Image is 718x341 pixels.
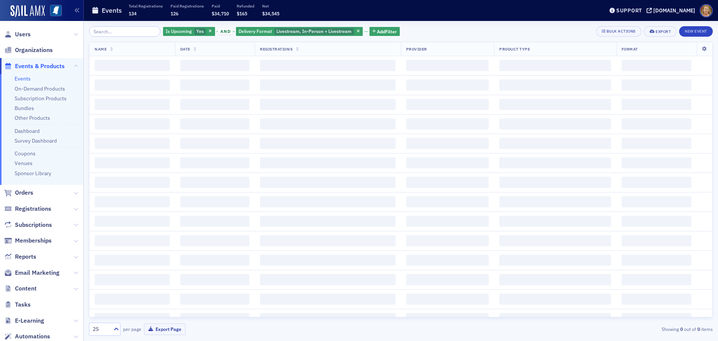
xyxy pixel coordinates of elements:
[129,10,136,16] span: 134
[406,99,489,110] span: ‌
[260,293,396,305] span: ‌
[129,3,163,9] p: Total Registrations
[406,235,489,246] span: ‌
[4,221,52,229] a: Subscriptions
[616,7,642,14] div: Support
[95,157,170,168] span: ‌
[180,79,250,91] span: ‌
[180,138,250,149] span: ‌
[499,157,611,168] span: ‌
[622,216,691,227] span: ‌
[166,28,192,34] span: Is Upcoming
[95,196,170,207] span: ‌
[180,235,250,246] span: ‌
[4,189,33,197] a: Orders
[406,60,489,71] span: ‌
[15,128,40,134] a: Dashboard
[260,79,396,91] span: ‌
[260,60,396,71] span: ‌
[4,332,50,341] a: Automations
[4,46,53,54] a: Organizations
[212,3,229,9] p: Paid
[656,30,671,34] div: Export
[622,196,691,207] span: ‌
[622,60,691,71] span: ‌
[406,177,489,188] span: ‌
[260,274,396,285] span: ‌
[622,79,691,91] span: ‌
[260,118,396,130] span: ‌
[406,79,489,91] span: ‌
[406,118,489,130] span: ‌
[679,326,684,332] strong: 0
[196,28,204,34] span: Yes
[15,137,57,144] a: Survey Dashboard
[260,157,396,168] span: ‌
[15,301,31,309] span: Tasks
[15,62,65,70] span: Events & Products
[369,27,400,36] button: AddFilter
[123,326,141,332] label: per page
[10,5,45,17] img: SailAMX
[93,325,109,333] div: 25
[15,253,36,261] span: Reports
[95,274,170,285] span: ‌
[237,10,247,16] span: $165
[15,95,67,102] a: Subscription Products
[499,313,611,324] span: ‌
[212,10,229,16] span: $34,710
[95,293,170,305] span: ‌
[218,28,233,34] span: and
[4,237,52,245] a: Memberships
[622,46,638,52] span: Format
[15,221,52,229] span: Subscriptions
[95,99,170,110] span: ‌
[180,60,250,71] span: ‌
[653,7,695,14] div: [DOMAIN_NAME]
[95,177,170,188] span: ‌
[15,317,44,325] span: E-Learning
[95,138,170,149] span: ‌
[4,269,59,277] a: Email Marketing
[499,235,611,246] span: ‌
[510,326,713,332] div: Showing out of items
[499,118,611,130] span: ‌
[15,160,33,167] a: Venues
[15,30,31,39] span: Users
[406,138,489,149] span: ‌
[15,115,50,121] a: Other Products
[679,27,713,34] a: New Event
[622,235,691,246] span: ‌
[15,85,65,92] a: On-Demand Products
[622,274,691,285] span: ‌
[406,255,489,266] span: ‌
[622,157,691,168] span: ‌
[622,313,691,324] span: ‌
[45,5,62,18] a: View Homepage
[696,326,701,332] strong: 0
[622,118,691,130] span: ‌
[236,27,363,36] div: Livestream, In-Person + Livestream
[700,4,713,17] span: Profile
[499,46,530,52] span: Product Type
[180,99,250,110] span: ‌
[171,10,178,16] span: 126
[679,26,713,37] button: New Event
[15,284,37,293] span: Content
[95,79,170,91] span: ‌
[260,216,396,227] span: ‌
[171,3,204,9] p: Paid Registrations
[377,28,397,35] span: Add Filter
[622,177,691,188] span: ‌
[95,255,170,266] span: ‌
[180,274,250,285] span: ‌
[499,99,611,110] span: ‌
[180,313,250,324] span: ‌
[406,313,489,324] span: ‌
[163,27,215,36] div: Yes
[499,274,611,285] span: ‌
[4,205,51,213] a: Registrations
[406,293,489,305] span: ‌
[4,301,31,309] a: Tasks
